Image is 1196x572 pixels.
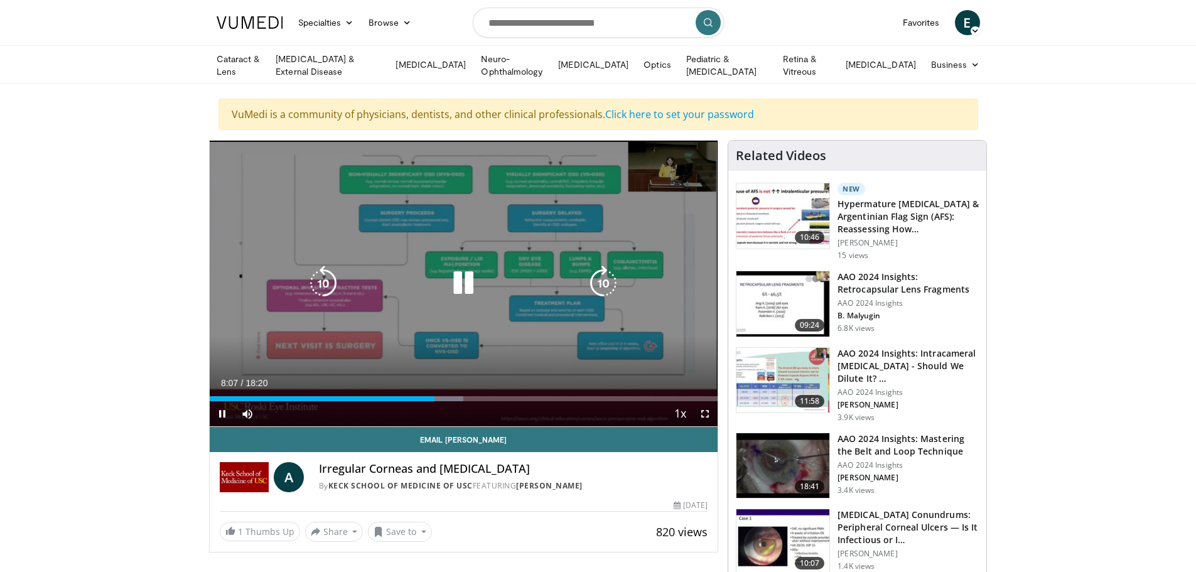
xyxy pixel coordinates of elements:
a: Cataract & Lens [209,53,269,78]
span: 18:41 [795,480,825,493]
p: 15 views [838,251,868,261]
button: Save to [368,522,432,542]
p: New [838,183,865,195]
a: Keck School of Medicine of USC [328,480,473,491]
a: Email [PERSON_NAME] [210,427,718,452]
div: By FEATURING [319,480,708,492]
p: [PERSON_NAME] [838,400,979,410]
span: 10:07 [795,557,825,569]
p: AAO 2024 Insights [838,298,979,308]
span: 18:20 [245,378,267,388]
div: VuMedi is a community of physicians, dentists, and other clinical professionals. [218,99,978,130]
p: B. Malyugin [838,311,979,321]
a: Browse [361,10,419,35]
p: 1.4K views [838,561,875,571]
a: [MEDICAL_DATA] [551,52,636,77]
span: 09:24 [795,319,825,332]
a: Business [924,52,988,77]
div: [DATE] [674,500,708,511]
button: Pause [210,401,235,426]
img: 22a3a3a3-03de-4b31-bd81-a17540334f4a.150x105_q85_crop-smart_upscale.jpg [736,433,829,499]
p: [PERSON_NAME] [838,238,979,248]
p: [PERSON_NAME] [838,473,979,483]
a: Neuro-Ophthalmology [473,53,551,78]
a: 10:46 New Hypermature [MEDICAL_DATA] & Argentinian Flag Sign (AFS): Reassessing How… [PERSON_NAME... [736,183,979,261]
a: Retina & Vitreous [775,53,838,78]
span: 8:07 [221,378,238,388]
span: 11:58 [795,395,825,407]
span: 1 [238,526,243,537]
h3: AAO 2024 Insights: Intracameral [MEDICAL_DATA] - Should We Dilute It? … [838,347,979,385]
img: 01f52a5c-6a53-4eb2-8a1d-dad0d168ea80.150x105_q85_crop-smart_upscale.jpg [736,271,829,337]
h4: Irregular Corneas and [MEDICAL_DATA] [319,462,708,476]
a: [PERSON_NAME] [516,480,583,491]
a: 1 Thumbs Up [220,522,300,541]
img: VuMedi Logo [217,16,283,29]
button: Playback Rate [667,401,692,426]
a: [MEDICAL_DATA] & External Disease [268,53,388,78]
video-js: Video Player [210,141,718,427]
a: 18:41 AAO 2024 Insights: Mastering the Belt and Loop Technique AAO 2024 Insights [PERSON_NAME] 3.... [736,433,979,499]
a: Pediatric & [MEDICAL_DATA] [679,53,775,78]
a: 11:58 AAO 2024 Insights: Intracameral [MEDICAL_DATA] - Should We Dilute It? … AAO 2024 Insights [... [736,347,979,423]
a: Click here to set your password [605,107,754,121]
span: / [241,378,244,388]
p: [PERSON_NAME] [838,549,979,559]
img: de733f49-b136-4bdc-9e00-4021288efeb7.150x105_q85_crop-smart_upscale.jpg [736,348,829,413]
span: 820 views [656,524,708,539]
img: Keck School of Medicine of USC [220,462,269,492]
img: 40c8dcf9-ac14-45af-8571-bda4a5b229bd.150x105_q85_crop-smart_upscale.jpg [736,183,829,249]
button: Mute [235,401,260,426]
a: Specialties [291,10,362,35]
h3: AAO 2024 Insights: Mastering the Belt and Loop Technique [838,433,979,458]
p: AAO 2024 Insights [838,387,979,397]
h4: Related Videos [736,148,826,163]
button: Fullscreen [692,401,718,426]
input: Search topics, interventions [473,8,724,38]
p: 6.8K views [838,323,875,333]
a: A [274,462,304,492]
h3: [MEDICAL_DATA] Conundrums: Peripheral Corneal Ulcers — Is It Infectious or I… [838,509,979,546]
p: AAO 2024 Insights [838,460,979,470]
a: Optics [636,52,678,77]
a: Favorites [895,10,947,35]
button: Share [305,522,364,542]
a: E [955,10,980,35]
h3: AAO 2024 Insights: Retrocapsular Lens Fragments [838,271,979,296]
div: Progress Bar [210,396,718,401]
a: [MEDICAL_DATA] [388,52,473,77]
p: 3.9K views [838,413,875,423]
a: 09:24 AAO 2024 Insights: Retrocapsular Lens Fragments AAO 2024 Insights B. Malyugin 6.8K views [736,271,979,337]
p: 3.4K views [838,485,875,495]
h3: Hypermature [MEDICAL_DATA] & Argentinian Flag Sign (AFS): Reassessing How… [838,198,979,235]
a: [MEDICAL_DATA] [838,52,924,77]
span: 10:46 [795,231,825,244]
